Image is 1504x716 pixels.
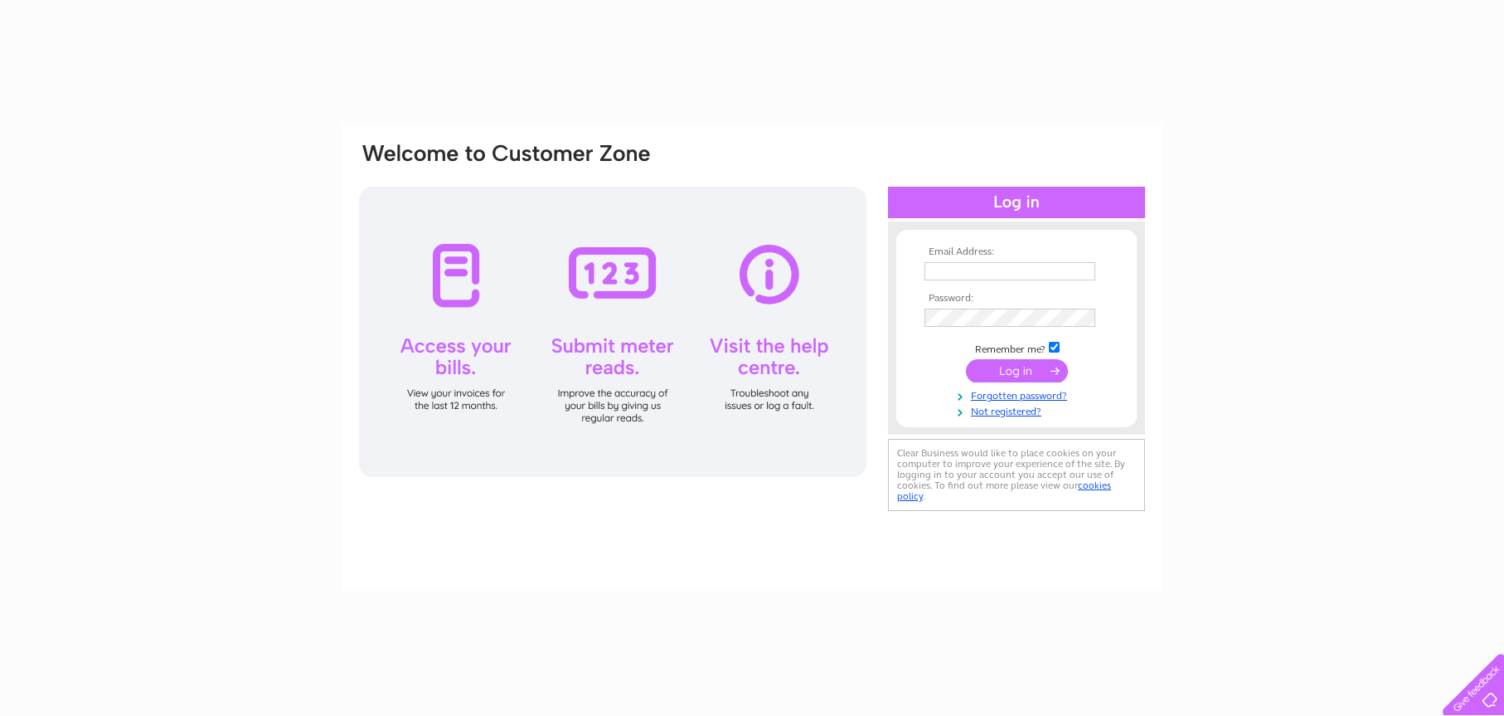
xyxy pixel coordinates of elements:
a: Forgotten password? [924,387,1113,402]
td: Remember me? [920,339,1113,356]
input: Submit [966,359,1068,382]
a: Not registered? [924,402,1113,418]
th: Email Address: [920,246,1113,258]
th: Password: [920,293,1113,304]
a: cookies policy [897,480,1111,502]
div: Clear Business would like to place cookies on your computer to improve your experience of the sit... [888,439,1145,511]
